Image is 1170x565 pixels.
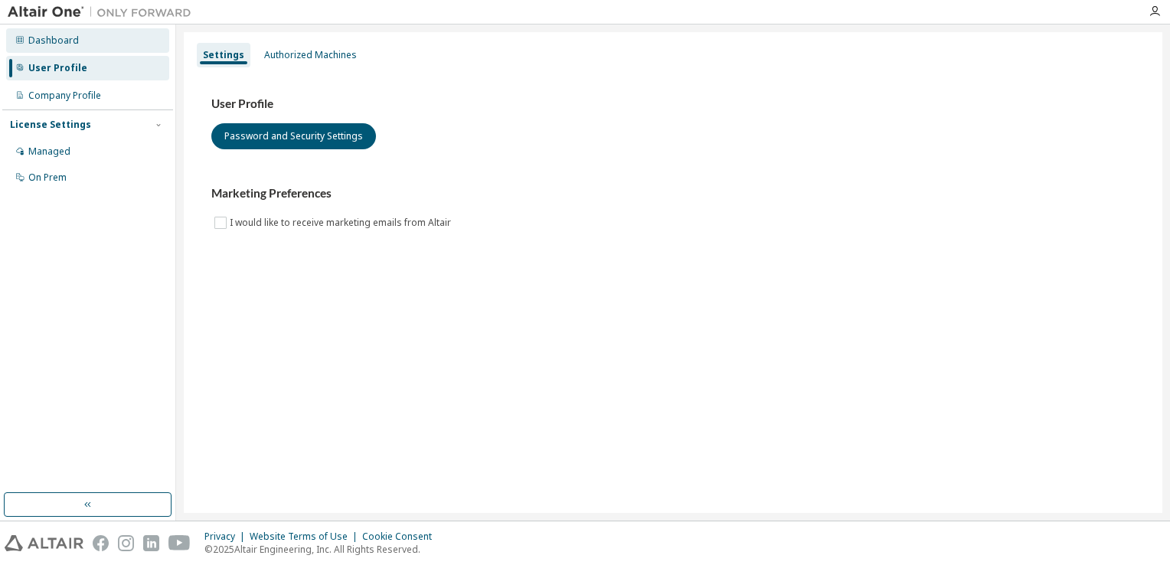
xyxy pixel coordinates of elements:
[211,96,1135,112] h3: User Profile
[28,145,70,158] div: Managed
[5,535,83,551] img: altair_logo.svg
[168,535,191,551] img: youtube.svg
[8,5,199,20] img: Altair One
[211,186,1135,201] h3: Marketing Preferences
[28,34,79,47] div: Dashboard
[10,119,91,131] div: License Settings
[250,531,362,543] div: Website Terms of Use
[264,49,357,61] div: Authorized Machines
[362,531,441,543] div: Cookie Consent
[93,535,109,551] img: facebook.svg
[143,535,159,551] img: linkedin.svg
[28,90,101,102] div: Company Profile
[28,62,87,74] div: User Profile
[230,214,454,232] label: I would like to receive marketing emails from Altair
[204,531,250,543] div: Privacy
[118,535,134,551] img: instagram.svg
[204,543,441,556] p: © 2025 Altair Engineering, Inc. All Rights Reserved.
[28,171,67,184] div: On Prem
[211,123,376,149] button: Password and Security Settings
[203,49,244,61] div: Settings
